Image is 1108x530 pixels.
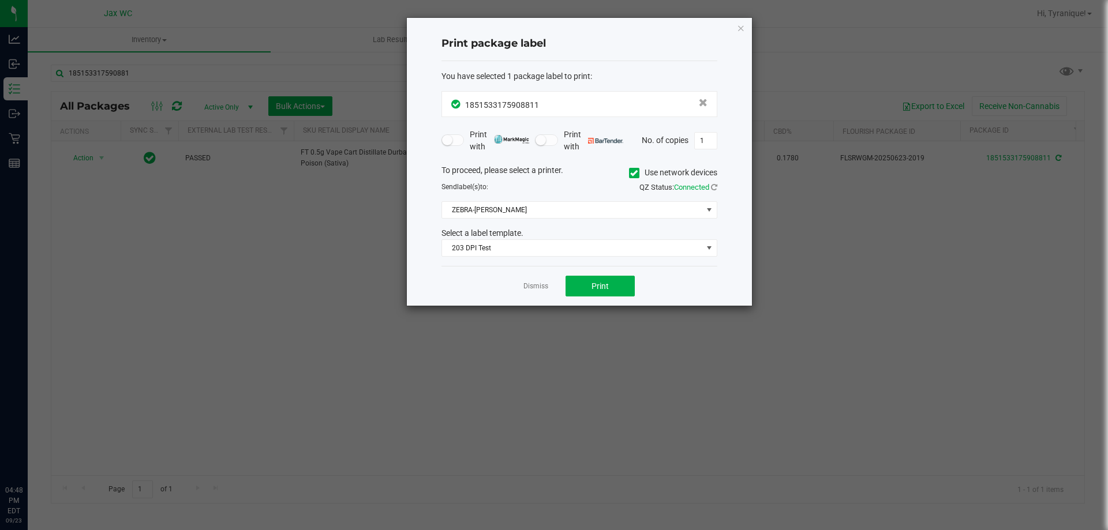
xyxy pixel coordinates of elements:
span: 1851533175908811 [465,100,539,110]
span: ZEBRA-[PERSON_NAME] [442,202,702,218]
iframe: Resource center [12,438,46,472]
label: Use network devices [629,167,717,179]
span: Print with [470,129,529,153]
span: Connected [674,183,709,191]
div: : [441,70,717,82]
span: QZ Status: [639,183,717,191]
h4: Print package label [441,36,717,51]
span: 203 DPI Test [442,240,702,256]
img: bartender.png [588,138,623,144]
button: Print [566,276,635,296]
span: No. of copies [642,135,688,144]
img: mark_magic_cybra.png [494,135,529,144]
span: Print [592,281,609,291]
span: Send to: [441,183,488,191]
a: Dismiss [523,281,548,291]
span: Print with [564,129,623,153]
span: You have selected 1 package label to print [441,72,590,81]
span: label(s) [457,183,480,191]
div: To proceed, please select a printer. [433,164,726,182]
span: In Sync [451,98,462,110]
div: Select a label template. [433,227,726,239]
